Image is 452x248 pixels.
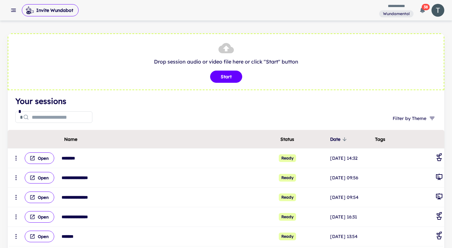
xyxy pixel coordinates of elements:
span: Ready [279,174,296,182]
span: Date [330,135,349,143]
div: scrollable content [8,130,444,246]
td: [DATE] 09:56 [329,168,374,188]
span: You are a member of this workspace. Contact your workspace owner for assistance. [379,10,414,18]
p: Drop session audio or video file here or click "Start" button [15,58,437,65]
button: Open [25,172,54,184]
div: Coaching [435,232,443,241]
div: General Meeting [435,192,443,202]
h4: Your sessions [15,95,437,107]
span: Invite Wundabot to record a meeting [22,4,79,17]
span: Ready [279,213,296,221]
span: Name [64,135,77,143]
span: Tags [375,135,385,143]
button: Open [25,211,54,223]
span: 38 [422,4,430,10]
button: Open [25,152,54,164]
span: Ready [279,233,296,240]
span: Status [280,135,294,143]
button: Start [210,71,242,83]
div: General Meeting [435,173,443,183]
td: [DATE] 09:54 [329,188,374,207]
span: Wundamental [380,11,412,17]
td: [DATE] 14:32 [329,149,374,168]
td: [DATE] 16:31 [329,207,374,227]
button: Filter by Theme [390,113,437,124]
button: Open [25,231,54,242]
td: [DATE] 13:54 [329,227,374,246]
span: Ready [279,193,296,201]
div: Coaching [435,212,443,222]
button: Open [25,192,54,203]
div: Coaching [435,153,443,163]
img: photoURL [431,4,444,17]
button: Invite Wundabot [22,4,79,16]
button: 38 [416,4,429,17]
span: Ready [279,154,296,162]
